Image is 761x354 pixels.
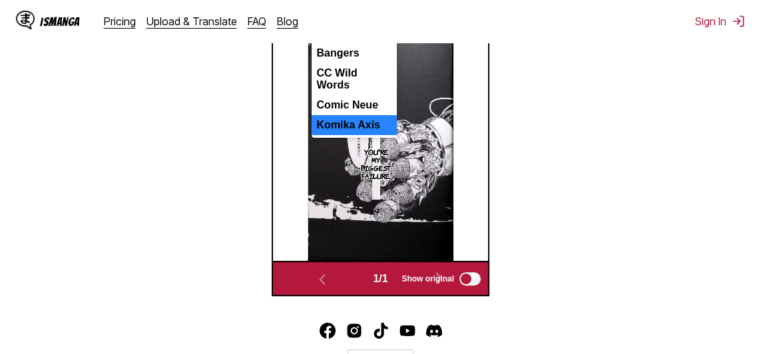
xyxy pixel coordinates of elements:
[312,95,397,115] div: Comic Neue
[146,15,237,28] a: Upload & Translate
[248,15,266,28] a: FAQ
[401,274,454,283] span: Show original
[373,323,389,339] a: TikTok
[346,323,362,339] img: IsManga Instagram
[358,145,394,182] p: You're my biggest failure.
[346,323,362,339] a: Instagram
[373,323,389,339] img: IsManga TikTok
[312,63,397,95] div: CC Wild Words
[426,323,442,339] a: Discord
[426,323,442,339] img: IsManga Discord
[312,115,397,135] div: Komika Axis
[277,15,298,28] a: Blog
[695,15,745,28] button: Sign In
[399,323,415,339] img: IsManga YouTube
[40,15,80,28] div: IsManga
[399,323,415,339] a: Youtube
[373,273,387,285] span: 1 / 1
[104,15,136,28] a: Pricing
[312,43,397,63] div: Bangers
[314,271,330,287] img: Previous page
[308,42,453,261] img: Manga Panel
[16,11,35,29] img: IsManga Logo
[320,323,336,339] img: IsManga Facebook
[320,323,336,339] a: Facebook
[732,15,745,28] img: Sign out
[16,11,104,32] a: IsManga LogoIsManga
[459,272,481,285] input: Show original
